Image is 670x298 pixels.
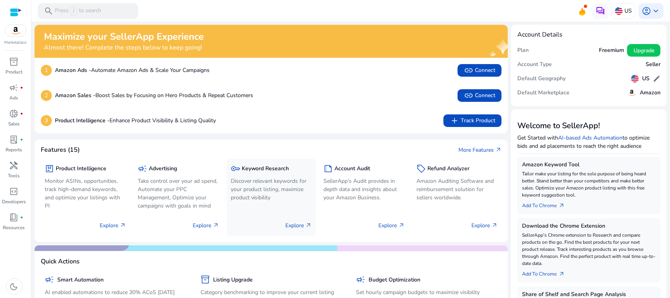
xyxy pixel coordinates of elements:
[201,275,210,284] span: inventory_2
[213,277,253,283] h5: Listing Upgrade
[458,146,502,154] a: More Featuresarrow_outward
[642,6,651,16] span: account_circle
[464,91,473,100] span: link
[45,288,186,296] p: AI enabled automations to reduce 30% ACoS [DATE]
[41,258,80,265] h4: Quick Actions
[57,277,104,283] h5: Smart Automation
[8,172,20,179] p: Tools
[653,75,661,83] span: edit
[9,57,19,66] span: inventory_2
[522,232,656,267] p: SellerApp's Chrome extension to Research and compare products on the go. Find the best products f...
[491,222,498,228] span: arrow_outward
[9,161,19,170] span: handyman
[45,164,54,173] span: package
[398,222,405,228] span: arrow_outward
[615,7,623,15] img: us.svg
[517,61,552,68] h5: Account Type
[8,120,20,127] p: Sales
[9,109,19,118] span: donut_small
[45,177,126,210] p: Monitor ASINs, opportunities, track high-demand keywords, and optimize your listings with PI
[522,170,656,199] p: Tailor make your listing for the sole purpose of being heard better. Stand better than your compe...
[416,177,498,202] p: Amazon Auditing Software and reimbursement solution for sellers worldwide.
[464,91,495,100] span: Connect
[627,88,637,97] img: amazon.svg
[9,282,19,291] span: dark_mode
[20,216,24,219] span: fiber_manual_record
[55,66,210,74] p: Automate Amazon Ads & Scale Your Campaigns
[9,83,19,92] span: campaign
[517,47,529,54] h5: Plan
[464,66,473,75] span: link
[120,222,126,228] span: arrow_outward
[522,223,656,230] h5: Download the Chrome Extension
[231,177,312,202] p: Discover relevant keywords for your product listing, maximize product visibility
[517,134,661,150] p: Get Started with to optimize bids and ad placements to reach the right audience
[324,177,405,202] p: SellerApp's Audit provides in depth data and insights about your Amazon Business.
[335,166,371,172] h5: Account Audit
[193,221,219,230] p: Explore
[213,222,219,228] span: arrow_outward
[599,47,624,54] h5: Freemium
[286,221,312,230] p: Explore
[444,114,502,127] button: addTrack Product
[55,117,110,124] b: Product Intelligence -
[517,75,566,82] h5: Default Geography
[201,288,342,296] p: Category benchmarking to improve your current listing
[44,6,53,16] span: search
[5,40,27,46] p: Marketplace
[9,213,19,222] span: book_4
[464,66,495,75] span: Connect
[149,166,177,172] h5: Advertising
[517,90,570,96] h5: Default Marketplace
[45,275,54,284] span: campaign
[416,164,426,173] span: sell
[6,146,22,153] p: Reports
[651,6,661,16] span: keyboard_arrow_down
[20,138,24,141] span: fiber_manual_record
[3,224,25,231] p: Resources
[138,177,219,210] p: Take control over your ad spend, Automate your PPC Management, Optimize your campaigns with goals...
[517,31,562,39] h4: Account Details
[41,90,52,101] p: 2
[624,4,632,18] p: US
[558,134,623,142] a: AI-based Ads Automation
[44,31,204,42] h2: Maximize your SellerApp Experience
[495,147,502,153] span: arrow_outward
[10,94,18,101] p: Ads
[138,164,147,173] span: campaign
[9,135,19,144] span: lab_profile
[20,86,24,89] span: fiber_manual_record
[559,202,565,209] span: arrow_outward
[5,25,26,37] img: amazon.svg
[55,7,101,15] p: Press to search
[55,92,95,99] b: Amazon Sales -
[640,90,661,96] h5: Amazon
[522,267,571,278] a: Add To Chrome
[231,164,240,173] span: key
[522,162,656,168] h5: Amazon Keyword Tool
[559,271,565,277] span: arrow_outward
[369,277,421,283] h5: Budget Optimization
[356,275,366,284] span: campaign
[100,221,126,230] p: Explore
[378,221,405,230] p: Explore
[324,164,333,173] span: summarize
[522,291,656,298] h5: Share of Shelf and Search Page Analysis
[2,198,26,205] p: Developers
[450,116,495,125] span: Track Product
[5,68,22,75] p: Product
[522,199,571,210] a: Add To Chrome
[517,121,661,131] h3: Welcome to SellerApp!
[627,44,661,57] button: Upgrade
[450,116,459,125] span: add
[41,146,80,154] h4: Features (15)
[41,115,52,126] p: 3
[44,44,204,52] h4: Almost there! Complete the steps below to keep going!
[9,187,19,196] span: code_blocks
[427,166,469,172] h5: Refund Analyzer
[646,61,661,68] h5: Seller
[20,112,24,115] span: fiber_manual_record
[458,64,502,77] button: linkConnect
[633,46,654,55] span: Upgrade
[471,221,498,230] p: Explore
